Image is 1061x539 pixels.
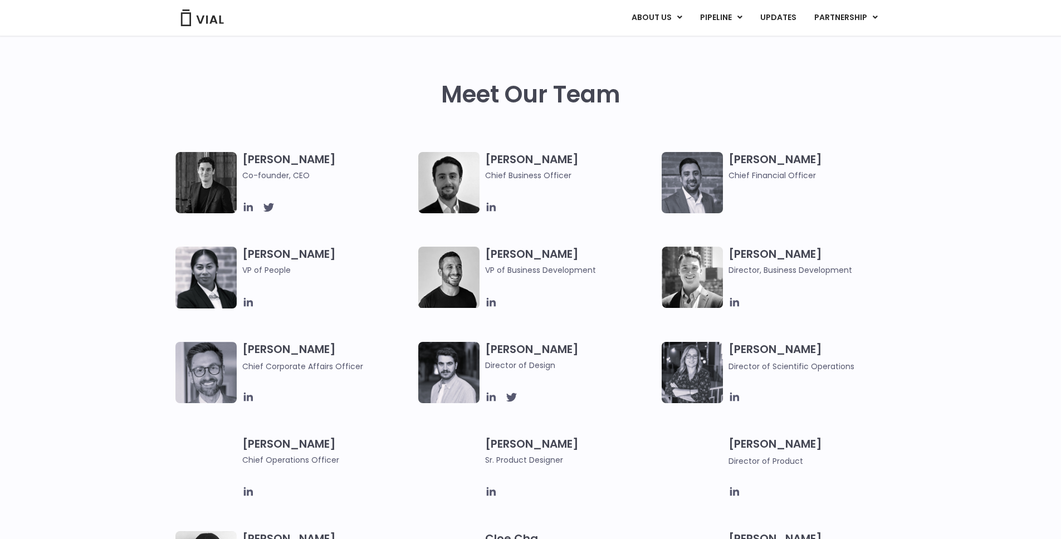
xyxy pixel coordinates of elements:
[662,247,723,308] img: A black and white photo of a smiling man in a suit at ARVO 2023.
[418,152,480,213] img: A black and white photo of a man in a suit holding a vial.
[485,342,656,371] h3: [PERSON_NAME]
[242,264,413,276] span: VP of People
[728,342,899,373] h3: [PERSON_NAME]
[662,152,723,213] img: Headshot of smiling man named Samir
[728,152,899,182] h3: [PERSON_NAME]
[180,9,224,26] img: Vial Logo
[242,361,363,372] span: Chief Corporate Affairs Officer
[728,437,899,467] h3: [PERSON_NAME]
[728,361,854,372] span: Director of Scientific Operations
[485,264,656,276] span: VP of Business Development
[242,454,413,466] span: Chief Operations Officer
[691,8,751,27] a: PIPELINEMenu Toggle
[242,169,413,182] span: Co-founder, CEO
[623,8,691,27] a: ABOUT USMenu Toggle
[485,152,656,182] h3: [PERSON_NAME]
[242,247,413,292] h3: [PERSON_NAME]
[242,152,413,182] h3: [PERSON_NAME]
[662,437,723,498] img: Smiling woman named Dhruba
[728,169,899,182] span: Chief Financial Officer
[242,342,413,373] h3: [PERSON_NAME]
[485,454,656,466] span: Sr. Product Designer
[728,264,899,276] span: Director, Business Development
[728,247,899,276] h3: [PERSON_NAME]
[485,169,656,182] span: Chief Business Officer
[242,437,413,466] h3: [PERSON_NAME]
[751,8,805,27] a: UPDATES
[805,8,887,27] a: PARTNERSHIPMenu Toggle
[485,247,656,276] h3: [PERSON_NAME]
[175,247,237,308] img: Catie
[175,437,237,498] img: Headshot of smiling man named Josh
[728,455,803,467] span: Director of Product
[485,359,656,371] span: Director of Design
[441,81,620,108] h2: Meet Our Team
[175,152,237,213] img: A black and white photo of a man in a suit attending a Summit.
[418,437,480,498] img: Brennan
[175,342,237,403] img: Paolo-M
[662,342,723,403] img: Headshot of smiling woman named Sarah
[418,342,480,403] img: Headshot of smiling man named Albert
[485,437,656,466] h3: [PERSON_NAME]
[418,247,480,308] img: A black and white photo of a man smiling.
